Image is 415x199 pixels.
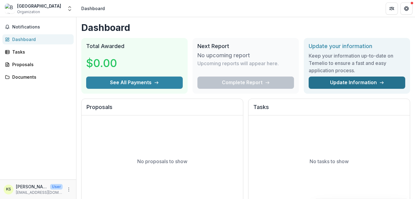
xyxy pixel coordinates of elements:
h2: Total Awarded [86,43,183,50]
p: No proposals to show [137,158,187,165]
div: [GEOGRAPHIC_DATA] [17,3,61,9]
a: Tasks [2,47,74,57]
a: Documents [2,72,74,82]
h2: Tasks [253,104,405,115]
button: Open entity switcher [65,2,74,15]
div: Documents [12,74,69,80]
div: Proposals [12,61,69,68]
span: Notifications [12,24,71,30]
p: Upcoming reports will appear here. [197,60,279,67]
div: Dashboard [12,36,69,43]
h3: No upcoming report [197,52,250,59]
a: Dashboard [2,34,74,44]
span: Organization [17,9,40,15]
div: Dashboard [81,5,105,12]
h3: $0.00 [86,55,132,71]
button: See All Payments [86,77,183,89]
img: Beit Berl College [5,4,15,13]
button: Partners [386,2,398,15]
div: Tasks [12,49,69,55]
h2: Next Report [197,43,294,50]
p: User [50,184,63,190]
nav: breadcrumb [79,4,107,13]
h1: Dashboard [81,22,410,33]
h3: Keep your information up-to-date on Temelio to ensure a fast and easy application process. [309,52,405,74]
button: Notifications [2,22,74,32]
a: Proposals [2,59,74,69]
button: More [65,186,72,193]
p: [PERSON_NAME] [PERSON_NAME] [16,183,48,190]
h2: Update your information [309,43,405,50]
a: Update Information [309,77,405,89]
p: [EMAIL_ADDRESS][DOMAIN_NAME] [16,190,63,195]
h2: Proposals [86,104,238,115]
p: No tasks to show [310,158,349,165]
button: Get Help [400,2,413,15]
div: keren bittan shemesh [6,187,11,191]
